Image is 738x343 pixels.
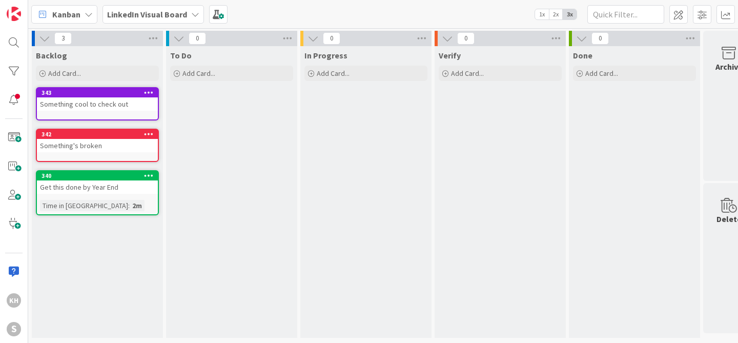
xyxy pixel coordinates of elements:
[37,97,158,111] div: Something cool to check out
[170,50,192,60] span: To Do
[36,170,159,215] a: 340Get this done by Year EndTime in [GEOGRAPHIC_DATA]:2m
[40,200,128,211] div: Time in [GEOGRAPHIC_DATA]
[37,180,158,194] div: Get this done by Year End
[549,9,563,19] span: 2x
[304,50,347,60] span: In Progress
[37,139,158,152] div: Something's broken
[54,32,72,45] span: 3
[36,87,159,120] a: 343Something cool to check out
[189,32,206,45] span: 0
[37,130,158,139] div: 342
[7,293,21,308] div: KH
[42,131,158,138] div: 342
[42,172,158,179] div: 340
[37,88,158,97] div: 343
[128,200,130,211] span: :
[563,9,577,19] span: 3x
[36,50,67,60] span: Backlog
[587,5,664,24] input: Quick Filter...
[439,50,461,60] span: Verify
[37,171,158,180] div: 340
[451,69,484,78] span: Add Card...
[317,69,350,78] span: Add Card...
[42,89,158,96] div: 343
[585,69,618,78] span: Add Card...
[52,8,80,21] span: Kanban
[535,9,549,19] span: 1x
[37,171,158,194] div: 340Get this done by Year End
[37,130,158,152] div: 342Something's broken
[573,50,592,60] span: Done
[48,69,81,78] span: Add Card...
[182,69,215,78] span: Add Card...
[323,32,340,45] span: 0
[36,129,159,162] a: 342Something's broken
[457,32,475,45] span: 0
[107,9,187,19] b: LinkedIn Visual Board
[591,32,609,45] span: 0
[130,200,145,211] div: 2m
[7,7,21,21] img: Visit kanbanzone.com
[37,88,158,111] div: 343Something cool to check out
[7,322,21,336] div: S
